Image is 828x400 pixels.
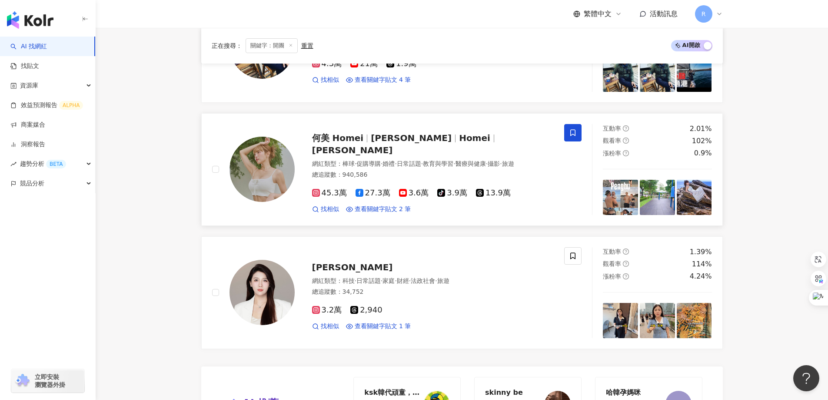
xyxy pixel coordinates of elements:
[453,160,455,167] span: ·
[7,11,53,29] img: logo
[201,236,723,349] a: KOL Avatar[PERSON_NAME]網紅類型：科技·日常話題·家庭·財經·法政社會·旅遊總追蹤數：34,7523.2萬2,940找相似查看關鍵字貼文 1 筆互動率question-ci...
[411,277,435,284] span: 法政社會
[397,277,409,284] span: 財經
[677,303,712,338] img: post-image
[623,138,629,144] span: question-circle
[312,288,554,296] div: 總追蹤數 ： 34,752
[312,262,393,272] span: [PERSON_NAME]
[623,150,629,156] span: question-circle
[229,260,295,325] img: KOL Avatar
[355,160,356,167] span: ·
[500,160,502,167] span: ·
[312,171,554,179] div: 總追蹤數 ： 940,586
[606,388,641,397] div: 哈韓孕媽咪
[301,42,313,49] div: 重置
[623,125,629,131] span: question-circle
[355,76,411,84] span: 查看關鍵字貼文 4 筆
[312,306,342,315] span: 3.2萬
[395,160,396,167] span: ·
[371,133,452,143] span: [PERSON_NAME]
[312,322,339,331] a: 找相似
[459,133,490,143] span: Homei
[343,277,355,284] span: 科技
[690,124,712,134] div: 2.01%
[623,273,629,279] span: question-circle
[46,160,66,168] div: BETA
[603,57,638,92] img: post-image
[623,249,629,255] span: question-circle
[409,277,411,284] span: ·
[382,277,395,284] span: 家庭
[350,306,382,315] span: 2,940
[246,38,298,53] span: 關鍵字：開團
[485,388,523,397] div: skinny be
[321,76,339,84] span: 找相似
[312,145,393,155] span: [PERSON_NAME]
[381,160,382,167] span: ·
[346,76,411,84] a: 查看關鍵字貼文 4 筆
[10,161,17,167] span: rise
[677,57,712,92] img: post-image
[486,160,488,167] span: ·
[10,42,47,51] a: searchAI 找網紅
[694,148,712,158] div: 0.9%
[502,160,514,167] span: 旅遊
[603,150,621,157] span: 漲粉率
[312,188,347,198] span: 45.3萬
[355,277,356,284] span: ·
[355,322,411,331] span: 查看關鍵字貼文 1 筆
[343,160,355,167] span: 棒球
[650,10,678,18] span: 活動訊息
[212,42,242,49] span: 正在搜尋 ：
[20,76,38,95] span: 資源庫
[603,303,638,338] img: post-image
[321,322,339,331] span: 找相似
[346,322,411,331] a: 查看關鍵字貼文 1 筆
[312,277,554,286] div: 網紅類型 ：
[10,101,83,110] a: 效益預測報告ALPHA
[312,133,364,143] span: 何美 Homei
[435,277,437,284] span: ·
[476,188,511,198] span: 13.9萬
[640,303,675,338] img: post-image
[603,137,621,144] span: 觀看率
[312,160,554,168] div: 網紅類型 ：
[399,188,429,198] span: 3.6萬
[603,125,621,132] span: 互動率
[640,57,675,92] img: post-image
[640,180,675,215] img: post-image
[793,365,819,391] iframe: Help Scout Beacon - Open
[20,174,44,193] span: 競品分析
[356,188,390,198] span: 27.3萬
[201,113,723,226] a: KOL Avatar何美 Homei[PERSON_NAME]Homei[PERSON_NAME]網紅類型：棒球·促購導購·婚禮·日常話題·教育與學習·醫療與健康·攝影·旅遊總追蹤數：940,5...
[312,76,339,84] a: 找相似
[603,248,621,255] span: 互動率
[356,277,381,284] span: 日常話題
[603,273,621,280] span: 漲粉率
[423,160,453,167] span: 教育與學習
[10,62,39,71] a: 找貼文
[355,205,411,214] span: 查看關鍵字貼文 2 筆
[702,9,706,19] span: R
[35,373,65,389] span: 立即安裝 瀏覽器外掛
[677,180,712,215] img: post-image
[421,160,423,167] span: ·
[584,9,612,19] span: 繁體中文
[690,272,712,281] div: 4.24%
[488,160,500,167] span: 攝影
[437,277,449,284] span: 旅遊
[229,137,295,202] img: KOL Avatar
[312,205,339,214] a: 找相似
[603,180,638,215] img: post-image
[623,261,629,267] span: question-circle
[692,136,712,146] div: 102%
[395,277,396,284] span: ·
[321,205,339,214] span: 找相似
[10,140,45,149] a: 洞察報告
[437,188,467,198] span: 3.9萬
[690,247,712,257] div: 1.39%
[397,160,421,167] span: 日常話題
[692,259,712,269] div: 114%
[382,160,395,167] span: 婚禮
[11,369,84,393] a: chrome extension立即安裝 瀏覽器外掛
